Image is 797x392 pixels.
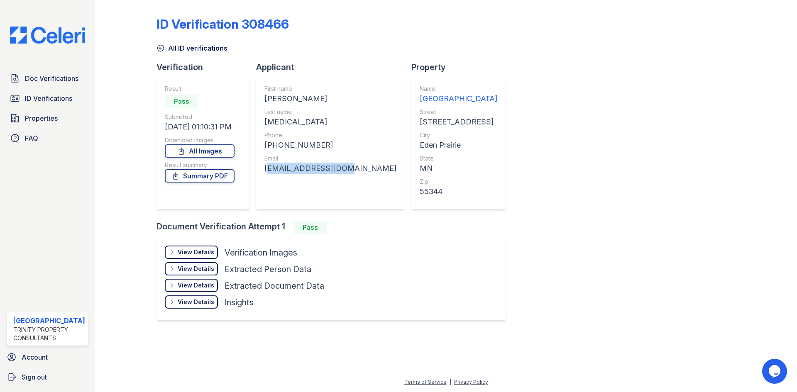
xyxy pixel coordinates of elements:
[264,163,396,174] div: [EMAIL_ADDRESS][DOMAIN_NAME]
[264,85,396,93] div: First name
[165,169,235,183] a: Summary PDF
[264,139,396,151] div: [PHONE_NUMBER]
[178,281,214,290] div: View Details
[13,316,85,326] div: [GEOGRAPHIC_DATA]
[3,369,92,385] a: Sign out
[762,359,789,384] iframe: chat widget
[420,163,497,174] div: MN
[13,326,85,342] div: Trinity Property Consultants
[420,178,497,186] div: Zip
[25,113,58,123] span: Properties
[165,144,235,158] a: All Images
[225,280,324,292] div: Extracted Document Data
[420,85,497,105] a: Name [GEOGRAPHIC_DATA]
[225,263,311,275] div: Extracted Person Data
[165,121,235,133] div: [DATE] 01:10:31 PM
[178,248,214,256] div: View Details
[7,130,88,146] a: FAQ
[25,73,78,83] span: Doc Verifications
[25,133,38,143] span: FAQ
[225,247,297,258] div: Verification Images
[225,297,254,308] div: Insights
[264,93,396,105] div: [PERSON_NAME]
[420,85,497,93] div: Name
[178,298,214,306] div: View Details
[420,116,497,128] div: [STREET_ADDRESS]
[3,27,92,44] img: CE_Logo_Blue-a8612792a0a2168367f1c8372b55b34899dd931a85d93a1a3d3e32e68fde9ad4.png
[450,379,451,385] div: |
[7,70,88,87] a: Doc Verifications
[420,186,497,197] div: 55344
[165,136,235,144] div: Download Images
[454,379,488,385] a: Privacy Policy
[256,61,411,73] div: Applicant
[165,85,235,93] div: Result
[22,352,48,362] span: Account
[420,154,497,163] div: State
[264,116,396,128] div: [MEDICAL_DATA]
[165,161,235,169] div: Result summary
[264,108,396,116] div: Last name
[22,372,47,382] span: Sign out
[156,61,256,73] div: Verification
[420,131,497,139] div: City
[165,95,198,108] div: Pass
[7,110,88,127] a: Properties
[293,221,327,234] div: Pass
[7,90,88,107] a: ID Verifications
[411,61,512,73] div: Property
[156,43,227,53] a: All ID verifications
[404,379,447,385] a: Terms of Service
[156,17,289,32] div: ID Verification 308466
[264,154,396,163] div: Email
[25,93,72,103] span: ID Verifications
[165,113,235,121] div: Submitted
[178,265,214,273] div: View Details
[420,139,497,151] div: Eden Prairie
[420,108,497,116] div: Street
[420,93,497,105] div: [GEOGRAPHIC_DATA]
[3,349,92,365] a: Account
[264,131,396,139] div: Phone
[156,221,512,234] div: Document Verification Attempt 1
